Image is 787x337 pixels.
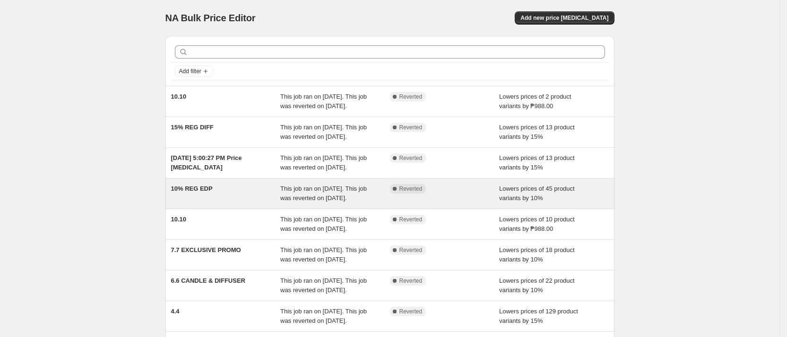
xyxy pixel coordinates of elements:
[499,246,575,263] span: Lowers prices of 18 product variants by 10%
[280,93,367,110] span: This job ran on [DATE]. This job was reverted on [DATE].
[280,124,367,140] span: This job ran on [DATE]. This job was reverted on [DATE].
[520,14,608,22] span: Add new price [MEDICAL_DATA]
[171,124,214,131] span: 15% REG DIFF
[399,308,423,315] span: Reverted
[399,93,423,101] span: Reverted
[399,216,423,223] span: Reverted
[399,277,423,285] span: Reverted
[179,67,201,75] span: Add filter
[171,308,180,315] span: 4.4
[171,216,187,223] span: 10.10
[499,277,575,294] span: Lowers prices of 22 product variants by 10%
[499,124,575,140] span: Lowers prices of 13 product variants by 15%
[280,154,367,171] span: This job ran on [DATE]. This job was reverted on [DATE].
[499,185,575,202] span: Lowers prices of 45 product variants by 10%
[280,246,367,263] span: This job ran on [DATE]. This job was reverted on [DATE].
[165,13,256,23] span: NA Bulk Price Editor
[280,308,367,324] span: This job ran on [DATE]. This job was reverted on [DATE].
[175,66,213,77] button: Add filter
[515,11,614,25] button: Add new price [MEDICAL_DATA]
[399,124,423,131] span: Reverted
[171,277,245,284] span: 6.6 CANDLE & DIFFUSER
[399,246,423,254] span: Reverted
[171,246,241,253] span: 7.7 EXCLUSIVE PROMO
[499,308,578,324] span: Lowers prices of 129 product variants by 15%
[171,154,242,171] span: [DATE] 5:00:27 PM Price [MEDICAL_DATA]
[399,154,423,162] span: Reverted
[171,93,187,100] span: 10.10
[499,216,575,232] span: Lowers prices of 10 product variants by ₱988.00
[499,93,571,110] span: Lowers prices of 2 product variants by ₱988.00
[499,154,575,171] span: Lowers prices of 13 product variants by 15%
[171,185,213,192] span: 10% REG EDP
[280,277,367,294] span: This job ran on [DATE]. This job was reverted on [DATE].
[399,185,423,193] span: Reverted
[280,216,367,232] span: This job ran on [DATE]. This job was reverted on [DATE].
[280,185,367,202] span: This job ran on [DATE]. This job was reverted on [DATE].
